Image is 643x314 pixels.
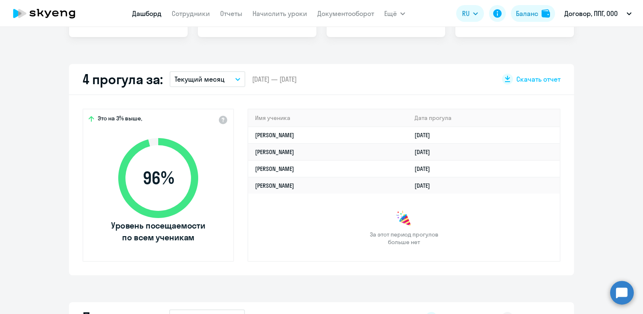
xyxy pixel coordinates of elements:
[560,3,636,24] button: Договор, ППГ, ООО
[384,8,397,19] span: Ещё
[255,165,294,173] a: [PERSON_NAME]
[542,9,550,18] img: balance
[384,5,405,22] button: Ещё
[511,5,555,22] button: Балансbalance
[98,114,142,125] span: Это на 3% выше,
[170,71,245,87] button: Текущий месяц
[408,109,560,127] th: Дата прогула
[110,220,207,243] span: Уровень посещаемости по всем ученикам
[172,9,210,18] a: Сотрудники
[252,75,297,84] span: [DATE] — [DATE]
[516,8,538,19] div: Баланс
[317,9,374,18] a: Документооборот
[414,148,437,156] a: [DATE]
[414,165,437,173] a: [DATE]
[462,8,470,19] span: RU
[456,5,484,22] button: RU
[414,131,437,139] a: [DATE]
[255,148,294,156] a: [PERSON_NAME]
[252,9,307,18] a: Начислить уроки
[248,109,408,127] th: Имя ученика
[132,9,162,18] a: Дашборд
[110,168,207,188] span: 96 %
[414,182,437,189] a: [DATE]
[564,8,618,19] p: Договор, ППГ, ООО
[516,75,561,84] span: Скачать отчет
[396,210,412,227] img: congrats
[82,71,163,88] h2: 4 прогула за:
[255,131,294,139] a: [PERSON_NAME]
[175,74,225,84] p: Текущий месяц
[255,182,294,189] a: [PERSON_NAME]
[369,231,439,246] span: За этот период прогулов больше нет
[220,9,242,18] a: Отчеты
